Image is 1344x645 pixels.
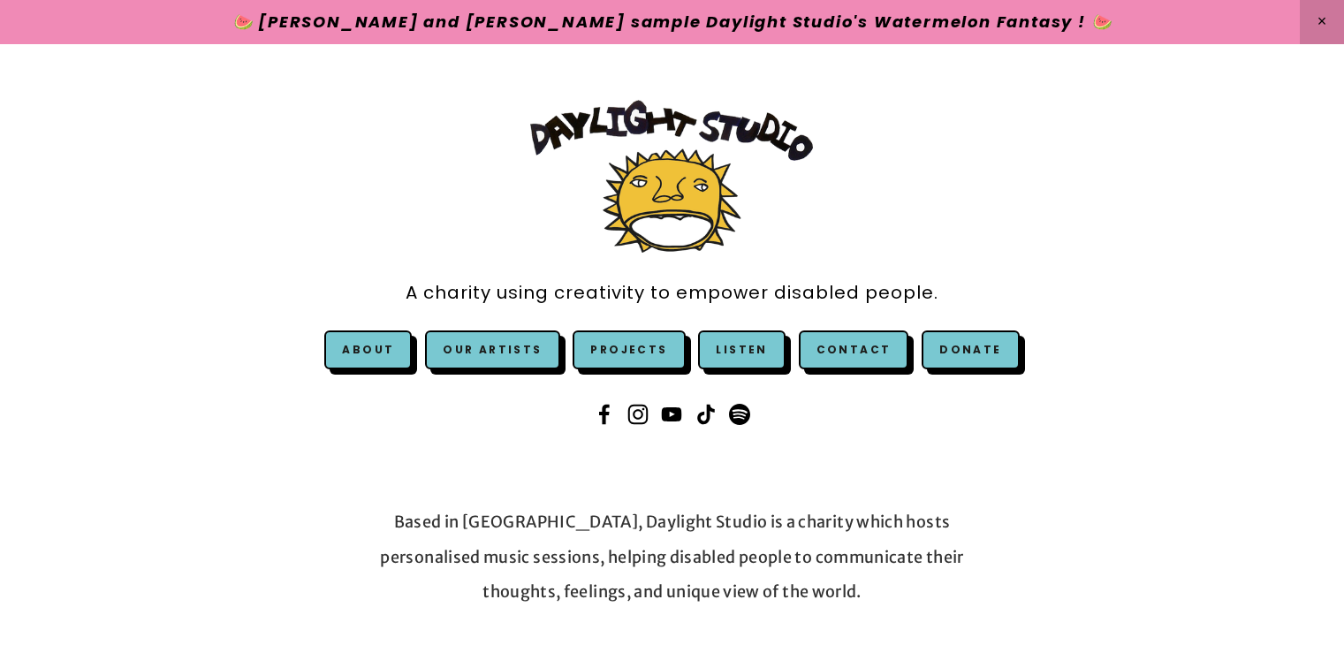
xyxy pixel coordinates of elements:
[406,273,938,313] a: A charity using creativity to empower disabled people.
[922,330,1019,369] a: Donate
[372,505,972,610] p: Based in [GEOGRAPHIC_DATA], Daylight Studio is a charity which hosts personalised music sessions,...
[530,100,813,253] img: Daylight Studio
[799,330,909,369] a: Contact
[425,330,559,369] a: Our Artists
[573,330,685,369] a: Projects
[342,342,394,357] a: About
[716,342,767,357] a: Listen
